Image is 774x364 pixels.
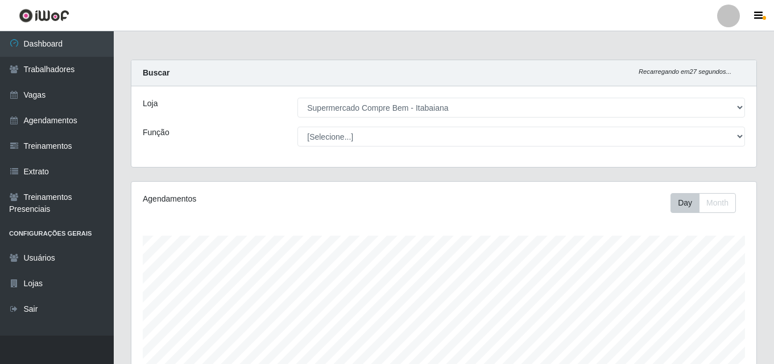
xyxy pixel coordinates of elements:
[143,68,169,77] strong: Buscar
[143,98,158,110] label: Loja
[19,9,69,23] img: CoreUI Logo
[143,127,169,139] label: Função
[670,193,745,213] div: Toolbar with button groups
[143,193,384,205] div: Agendamentos
[639,68,731,75] i: Recarregando em 27 segundos...
[670,193,736,213] div: First group
[699,193,736,213] button: Month
[670,193,700,213] button: Day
